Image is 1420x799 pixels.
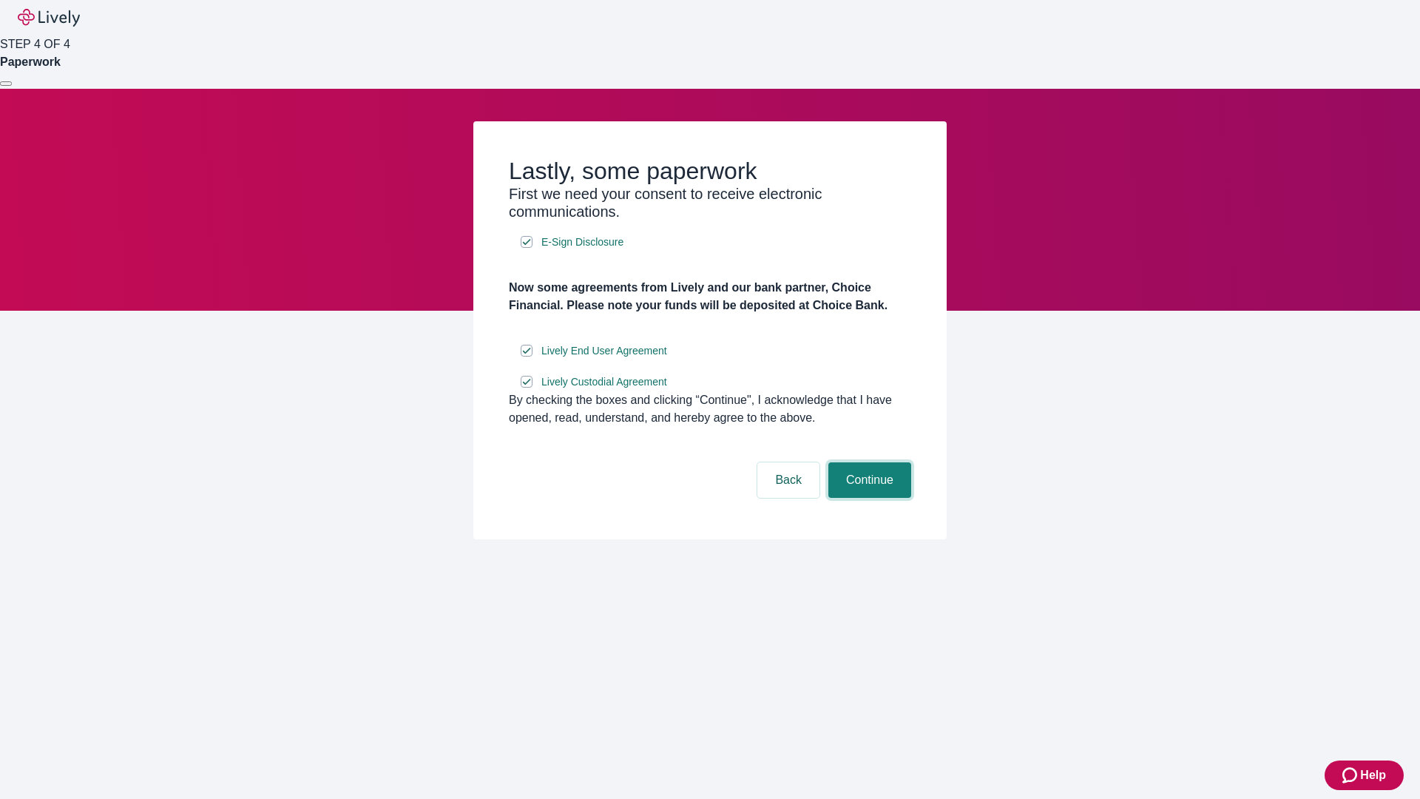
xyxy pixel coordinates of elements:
span: Help [1360,766,1386,784]
button: Continue [828,462,911,498]
a: e-sign disclosure document [538,233,626,252]
h2: Lastly, some paperwork [509,157,911,185]
span: Lively End User Agreement [541,343,667,359]
svg: Zendesk support icon [1342,766,1360,784]
span: E-Sign Disclosure [541,235,623,250]
span: Lively Custodial Agreement [541,374,667,390]
img: Lively [18,9,80,27]
div: By checking the boxes and clicking “Continue", I acknowledge that I have opened, read, understand... [509,391,911,427]
h4: Now some agreements from Lively and our bank partner, Choice Financial. Please note your funds wi... [509,279,911,314]
a: e-sign disclosure document [538,342,670,360]
a: e-sign disclosure document [538,373,670,391]
button: Back [757,462,819,498]
button: Zendesk support iconHelp [1325,761,1404,790]
h3: First we need your consent to receive electronic communications. [509,185,911,220]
